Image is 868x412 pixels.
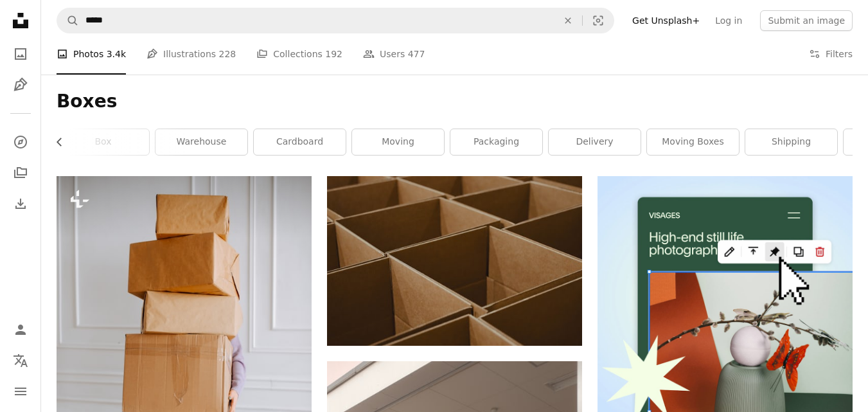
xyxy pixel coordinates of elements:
[8,379,33,404] button: Menu
[8,191,33,217] a: Download History
[8,72,33,98] a: Illustrations
[8,348,33,373] button: Language
[146,33,236,75] a: Illustrations 228
[707,10,750,31] a: Log in
[554,8,582,33] button: Clear
[745,129,837,155] a: shipping
[254,129,346,155] a: cardboard
[57,326,312,337] a: a person holding a stack of brown boxes
[363,33,425,75] a: Users 477
[549,129,641,155] a: delivery
[325,47,342,61] span: 192
[57,90,853,113] h1: Boxes
[57,129,149,155] a: box
[8,317,33,343] a: Log in / Sign up
[256,33,342,75] a: Collections 192
[760,10,853,31] button: Submit an image
[450,129,542,155] a: packaging
[57,129,71,155] button: scroll list to the left
[583,8,614,33] button: Visual search
[624,10,707,31] a: Get Unsplash+
[57,8,614,33] form: Find visuals sitewide
[219,47,236,61] span: 228
[327,255,582,267] a: a lot of brown boxes that are open
[408,47,425,61] span: 477
[327,176,582,346] img: a lot of brown boxes that are open
[809,33,853,75] button: Filters
[8,41,33,67] a: Photos
[8,129,33,155] a: Explore
[647,129,739,155] a: moving boxes
[8,160,33,186] a: Collections
[57,8,79,33] button: Search Unsplash
[352,129,444,155] a: moving
[155,129,247,155] a: warehouse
